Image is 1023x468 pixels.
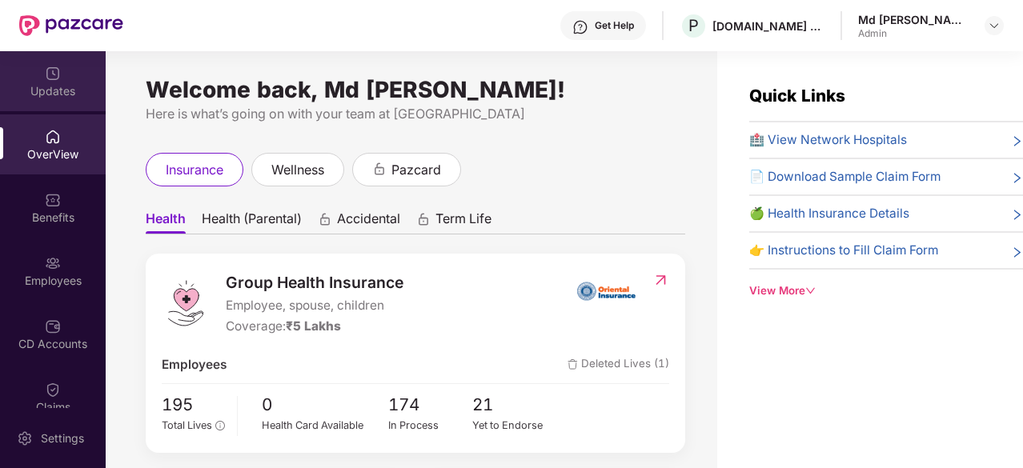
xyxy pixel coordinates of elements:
span: right [1011,170,1023,186]
span: wellness [271,160,324,180]
span: right [1011,207,1023,223]
img: RedirectIcon [652,272,669,288]
span: P [688,16,699,35]
span: 195 [162,392,225,418]
div: View More [749,282,1023,299]
span: Health [146,210,186,234]
span: 🏥 View Network Hospitals [749,130,907,150]
img: svg+xml;base64,PHN2ZyBpZD0iU2V0dGluZy0yMHgyMCIgeG1sbnM9Imh0dHA6Ly93d3cudzMub3JnLzIwMDAvc3ZnIiB3aW... [17,430,33,446]
div: [DOMAIN_NAME] PRIVATE LIMITED [712,18,824,34]
div: Health Card Available [262,418,388,434]
span: Employees [162,355,227,374]
img: New Pazcare Logo [19,15,123,36]
span: Quick Links [749,86,845,106]
img: svg+xml;base64,PHN2ZyBpZD0iVXBkYXRlZCIgeG1sbnM9Imh0dHA6Ly93d3cudzMub3JnLzIwMDAvc3ZnIiB3aWR0aD0iMj... [45,66,61,82]
div: Settings [36,430,89,446]
img: svg+xml;base64,PHN2ZyBpZD0iQmVuZWZpdHMiIHhtbG5zPSJodHRwOi8vd3d3LnczLm9yZy8yMDAwL3N2ZyIgd2lkdGg9Ij... [45,192,61,208]
div: animation [318,212,332,226]
div: animation [372,162,387,176]
span: ₹5 Lakhs [286,318,341,334]
img: logo [162,279,210,327]
span: Deleted Lives (1) [568,355,669,374]
div: In Process [388,418,473,434]
span: 174 [388,392,473,418]
span: 👉 Instructions to Fill Claim Form [749,241,938,260]
div: Yet to Endorse [472,418,557,434]
span: down [805,286,816,296]
div: Admin [858,27,970,40]
div: Coverage: [226,317,403,336]
span: 🍏 Health Insurance Details [749,204,909,223]
span: Term Life [435,210,491,234]
span: 0 [262,392,388,418]
img: svg+xml;base64,PHN2ZyBpZD0iQ0RfQWNjb3VudHMiIGRhdGEtbmFtZT0iQ0QgQWNjb3VudHMiIHhtbG5zPSJodHRwOi8vd3... [45,318,61,334]
span: pazcard [391,160,441,180]
img: deleteIcon [568,359,578,370]
span: right [1011,134,1023,150]
span: 📄 Download Sample Claim Form [749,167,941,186]
span: Group Health Insurance [226,270,403,294]
img: svg+xml;base64,PHN2ZyBpZD0iRHJvcGRvd24tMzJ4MzIiIHhtbG5zPSJodHRwOi8vd3d3LnczLm9yZy8yMDAwL3N2ZyIgd2... [988,19,1001,32]
span: Total Lives [162,419,212,431]
img: insurerIcon [576,270,636,310]
img: svg+xml;base64,PHN2ZyBpZD0iSGVscC0zMngzMiIgeG1sbnM9Imh0dHA6Ly93d3cudzMub3JnLzIwMDAvc3ZnIiB3aWR0aD... [572,19,588,35]
img: svg+xml;base64,PHN2ZyBpZD0iSG9tZSIgeG1sbnM9Imh0dHA6Ly93d3cudzMub3JnLzIwMDAvc3ZnIiB3aWR0aD0iMjAiIG... [45,129,61,145]
span: right [1011,244,1023,260]
span: Health (Parental) [202,210,302,234]
span: 21 [472,392,557,418]
span: info-circle [215,421,224,430]
div: Here is what’s going on with your team at [GEOGRAPHIC_DATA] [146,104,685,124]
span: Accidental [337,210,400,234]
div: animation [416,212,431,226]
img: svg+xml;base64,PHN2ZyBpZD0iRW1wbG95ZWVzIiB4bWxucz0iaHR0cDovL3d3dy53My5vcmcvMjAwMC9zdmciIHdpZHRoPS... [45,255,61,271]
span: insurance [166,160,223,180]
span: Employee, spouse, children [226,296,403,315]
div: Get Help [595,19,634,32]
div: Md [PERSON_NAME] [858,12,970,27]
img: svg+xml;base64,PHN2ZyBpZD0iQ2xhaW0iIHhtbG5zPSJodHRwOi8vd3d3LnczLm9yZy8yMDAwL3N2ZyIgd2lkdGg9IjIwIi... [45,382,61,398]
div: Welcome back, Md [PERSON_NAME]! [146,83,685,96]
